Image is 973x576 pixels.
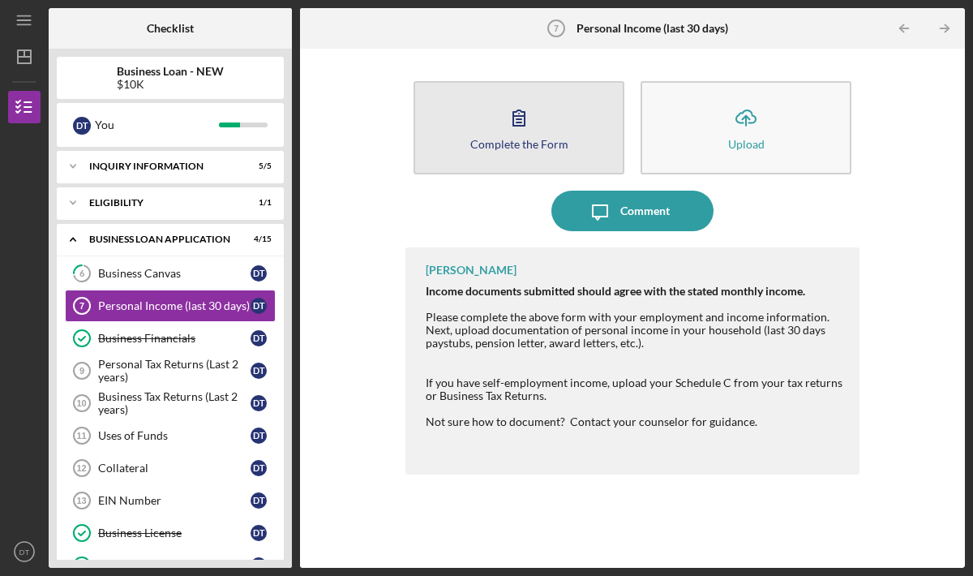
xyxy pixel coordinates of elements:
tspan: 10 [76,398,86,408]
tspan: 11 [76,431,86,441]
div: $10K [117,78,224,91]
tspan: 13 [76,496,86,505]
div: [PERSON_NAME] [426,264,517,277]
a: 10Business Tax Returns (Last 2 years)DT [65,387,276,419]
div: Business Canvas [98,267,251,280]
button: DT [8,535,41,568]
div: D T [251,492,267,509]
div: 4 / 15 [242,234,272,244]
a: Business LicenseDT [65,517,276,549]
div: BUSINESS LOAN APPLICATION [89,234,231,244]
tspan: 7 [554,24,559,33]
button: Upload [641,81,851,174]
div: D T [251,265,267,282]
div: D T [251,395,267,411]
div: Business Tax Returns (Last 2 years) [98,390,251,416]
div: 1 / 1 [242,198,272,208]
div: D T [73,117,91,135]
a: 13EIN NumberDT [65,484,276,517]
div: Please complete the above form with your employment and income information. Next, upload document... [426,311,843,350]
div: INQUIRY INFORMATION [89,161,231,171]
a: 9Personal Tax Returns (Last 2 years)DT [65,355,276,387]
div: Personal Income (last 30 days) [98,299,251,312]
div: Business Financials [98,332,251,345]
tspan: 9 [79,366,84,376]
div: EIN Number [98,494,251,507]
tspan: 12 [76,463,86,473]
strong: Income documents submitted should agree with the stated monthly income. [426,284,805,298]
div: Upload [728,138,765,150]
a: Business FinancialsDT [65,322,276,355]
b: Business Loan - NEW [117,65,224,78]
div: D T [251,298,267,314]
div: Not sure how to document? Contact your counselor for guidance. [426,415,843,428]
div: 5 / 5 [242,161,272,171]
b: Personal Income (last 30 days) [577,22,728,35]
div: D T [251,557,267,574]
button: Comment [551,191,714,231]
div: D T [251,363,267,379]
tspan: 6 [79,269,85,279]
b: Checklist [147,22,194,35]
div: D T [251,330,267,346]
div: Collateral [98,462,251,475]
div: Personal Tax Returns (Last 2 years) [98,358,251,384]
a: 7Personal Income (last 30 days)DT [65,290,276,322]
div: You [95,111,219,139]
div: D T [251,525,267,541]
div: If you have self-employment income, upload your Schedule C from your tax returns or Business Tax ... [426,376,843,402]
div: Complete the Form [470,138,568,150]
button: Complete the Form [414,81,624,174]
a: 12CollateralDT [65,452,276,484]
div: Comment [620,191,670,231]
tspan: 7 [79,301,84,311]
div: Organizational Documents [98,559,251,572]
div: Uses of Funds [98,429,251,442]
a: 6Business CanvasDT [65,257,276,290]
text: DT [19,548,30,557]
div: Business License [98,527,251,539]
div: D T [251,460,267,476]
div: D T [251,428,267,444]
div: ELIGIBILITY [89,198,231,208]
a: 11Uses of FundsDT [65,419,276,452]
